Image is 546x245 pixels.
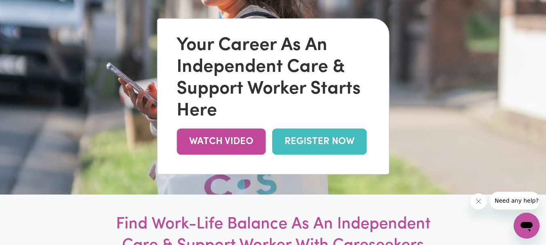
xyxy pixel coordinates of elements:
a: REGISTER NOW [272,129,367,155]
iframe: Close message [470,193,487,209]
div: Your Career As An Independent Care & Support Worker Starts Here [177,35,369,122]
iframe: Button to launch messaging window [514,213,540,239]
a: WATCH VIDEO [177,129,266,155]
iframe: Message from company [490,192,540,209]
